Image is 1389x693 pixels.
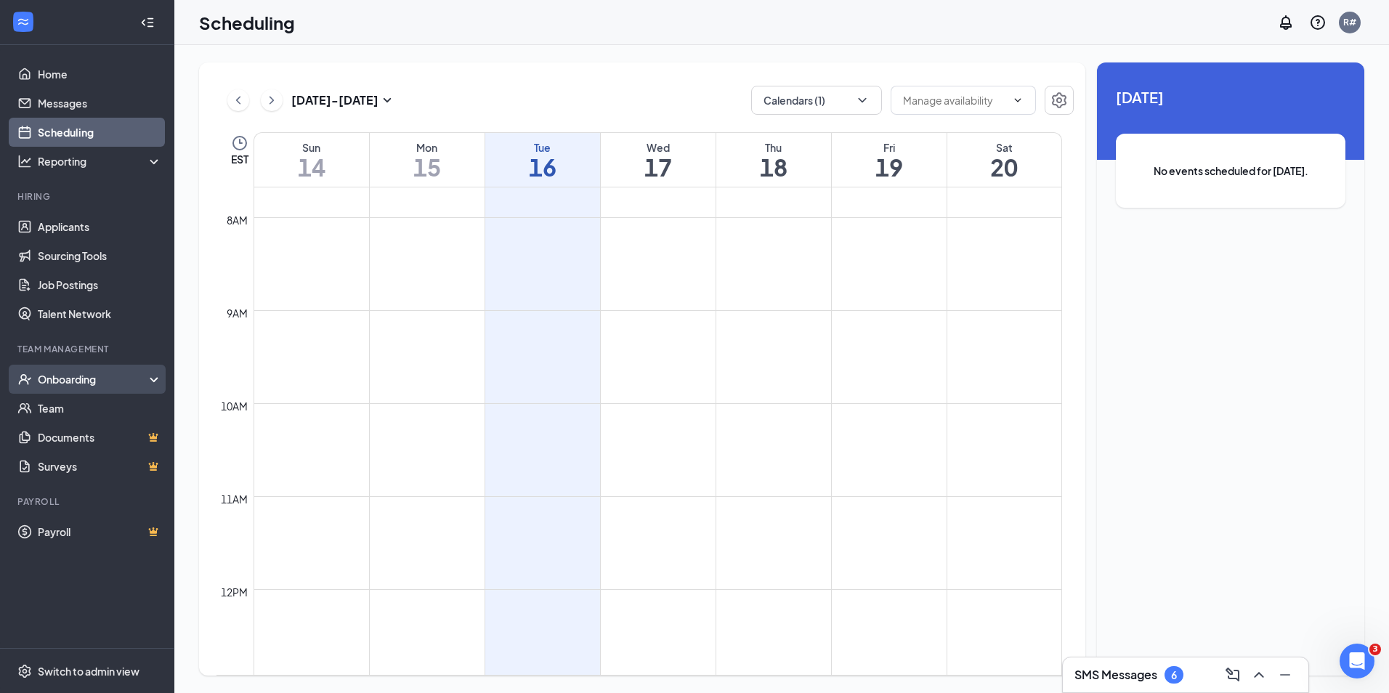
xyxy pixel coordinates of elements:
svg: ChevronRight [264,92,279,109]
div: 10am [218,398,251,414]
a: September 19, 2025 [832,133,947,187]
a: Job Postings [38,270,162,299]
svg: Settings [17,664,32,678]
a: September 20, 2025 [947,133,1062,187]
h1: 15 [370,155,485,179]
h1: 16 [485,155,600,179]
div: Tue [485,140,600,155]
a: September 17, 2025 [601,133,716,187]
div: Switch to admin view [38,664,139,678]
h3: [DATE] - [DATE] [291,92,378,108]
div: Team Management [17,343,159,355]
a: DocumentsCrown [38,423,162,452]
div: Reporting [38,154,163,169]
span: EST [231,152,248,166]
svg: Analysis [17,154,32,169]
svg: WorkstreamLogo [16,15,31,29]
a: Messages [38,89,162,118]
a: SurveysCrown [38,452,162,481]
div: Wed [601,140,716,155]
button: ChevronUp [1247,663,1271,686]
h1: 17 [601,155,716,179]
button: Minimize [1273,663,1297,686]
a: PayrollCrown [38,517,162,546]
a: Home [38,60,162,89]
button: ChevronRight [261,89,283,111]
div: 9am [224,305,251,321]
button: Calendars (1)ChevronDown [751,86,882,115]
div: Onboarding [38,372,150,386]
svg: Collapse [140,15,155,30]
h1: 18 [716,155,831,179]
svg: Settings [1050,92,1068,109]
h3: SMS Messages [1074,667,1157,683]
h1: 19 [832,155,947,179]
span: [DATE] [1116,86,1345,108]
div: 6 [1171,669,1177,681]
a: Team [38,394,162,423]
svg: ChevronUp [1250,666,1268,684]
svg: ChevronDown [1012,94,1024,106]
svg: Clock [231,134,248,152]
button: ComposeMessage [1221,663,1244,686]
div: 8am [224,212,251,228]
svg: ChevronLeft [231,92,246,109]
svg: ComposeMessage [1224,666,1242,684]
a: Sourcing Tools [38,241,162,270]
a: September 16, 2025 [485,133,600,187]
a: Applicants [38,212,162,241]
svg: UserCheck [17,372,32,386]
span: 3 [1369,644,1381,655]
button: ChevronLeft [227,89,249,111]
a: September 14, 2025 [254,133,369,187]
svg: Minimize [1276,666,1294,684]
a: September 18, 2025 [716,133,831,187]
div: Fri [832,140,947,155]
button: Settings [1045,86,1074,115]
div: Sat [947,140,1062,155]
svg: Notifications [1277,14,1295,31]
span: No events scheduled for [DATE]. [1145,163,1316,179]
iframe: Intercom live chat [1340,644,1374,678]
a: September 15, 2025 [370,133,485,187]
div: Payroll [17,495,159,508]
div: 11am [218,491,251,507]
div: Sun [254,140,369,155]
h1: 20 [947,155,1062,179]
div: R# [1343,16,1356,28]
div: Thu [716,140,831,155]
svg: SmallChevronDown [378,92,396,109]
h1: 14 [254,155,369,179]
div: 12pm [218,584,251,600]
div: Mon [370,140,485,155]
input: Manage availability [903,92,1006,108]
svg: QuestionInfo [1309,14,1327,31]
a: Scheduling [38,118,162,147]
a: Talent Network [38,299,162,328]
h1: Scheduling [199,10,295,35]
svg: ChevronDown [855,93,870,108]
div: Hiring [17,190,159,203]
